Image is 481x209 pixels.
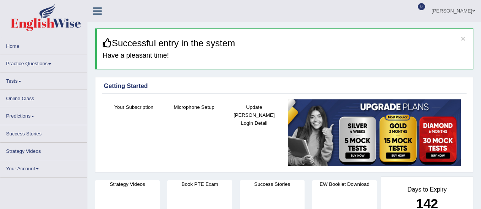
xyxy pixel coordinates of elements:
[103,52,467,60] h4: Have a pleasant time!
[288,99,461,166] img: small5.jpg
[418,3,425,10] span: 0
[104,82,465,91] div: Getting Started
[461,35,465,42] button: ×
[0,72,87,87] a: Tests
[0,55,87,70] a: Practice Questions
[389,186,465,193] h4: Days to Expiry
[0,90,87,105] a: Online Class
[0,107,87,122] a: Predictions
[103,38,467,48] h3: Successful entry in the system
[167,180,232,188] h4: Book PTE Exam
[0,160,87,175] a: Your Account
[95,180,160,188] h4: Strategy Videos
[228,103,280,127] h4: Update [PERSON_NAME] Login Detail
[240,180,305,188] h4: Success Stories
[0,38,87,52] a: Home
[108,103,160,111] h4: Your Subscription
[312,180,377,188] h4: EW Booklet Download
[0,143,87,157] a: Strategy Videos
[0,125,87,140] a: Success Stories
[168,103,220,111] h4: Microphone Setup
